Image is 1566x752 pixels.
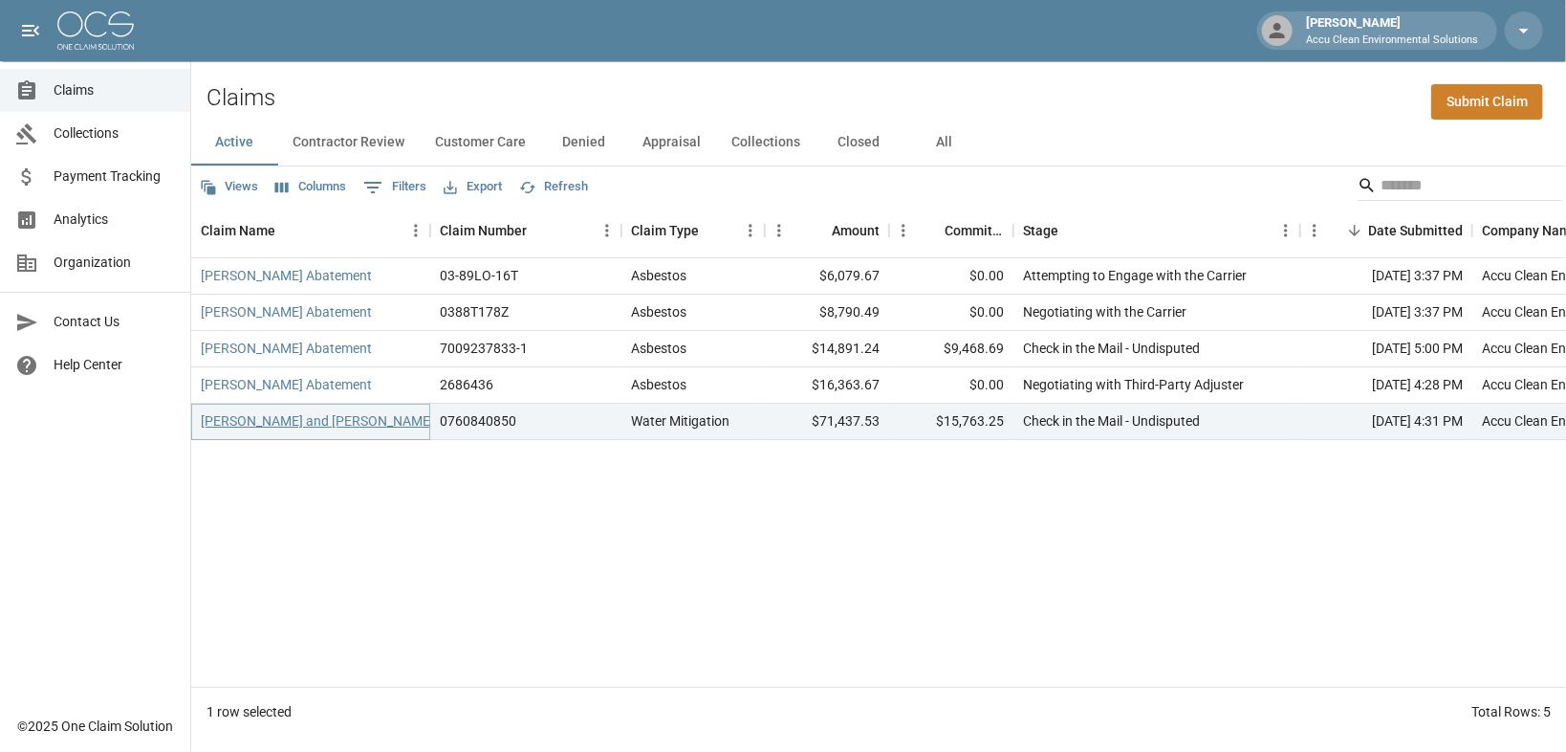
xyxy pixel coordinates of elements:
[765,404,889,440] div: $71,437.53
[201,375,372,394] a: [PERSON_NAME] Abatement
[1023,339,1200,358] div: Check in the Mail - Undisputed
[889,331,1013,367] div: $9,468.69
[440,302,509,321] div: 0388T178Z
[271,172,351,202] button: Select columns
[359,172,431,203] button: Show filters
[1368,204,1463,257] div: Date Submitted
[816,120,902,166] button: Closed
[1058,217,1085,244] button: Sort
[191,204,430,257] div: Claim Name
[440,204,527,257] div: Claim Number
[201,266,372,285] a: [PERSON_NAME] Abatement
[805,217,832,244] button: Sort
[765,258,889,295] div: $6,079.67
[201,302,372,321] a: [PERSON_NAME] Abatement
[1300,331,1472,367] div: [DATE] 5:00 PM
[54,312,175,332] span: Contact Us
[54,253,175,273] span: Organization
[631,302,686,321] div: Asbestos
[514,172,593,202] button: Refresh
[1298,13,1486,48] div: [PERSON_NAME]
[631,204,699,257] div: Claim Type
[889,367,1013,404] div: $0.00
[631,339,686,358] div: Asbestos
[631,411,729,431] div: Water Mitigation
[1431,84,1543,120] a: Submit Claim
[918,217,945,244] button: Sort
[945,204,1004,257] div: Committed Amount
[420,120,541,166] button: Customer Care
[1272,216,1300,245] button: Menu
[1023,266,1247,285] div: Attempting to Engage with the Carrier
[440,411,516,431] div: 0760840850
[440,266,518,285] div: 03-89LO-16T
[191,120,1566,166] div: dynamic tabs
[889,216,918,245] button: Menu
[54,355,175,375] span: Help Center
[1023,375,1244,394] div: Negotiating with Third-Party Adjuster
[57,11,134,50] img: ocs-logo-white-transparent.png
[1358,170,1562,205] div: Search
[621,204,765,257] div: Claim Type
[195,172,263,202] button: Views
[440,375,493,394] div: 2686436
[402,216,430,245] button: Menu
[699,217,726,244] button: Sort
[627,120,716,166] button: Appraisal
[1300,258,1472,295] div: [DATE] 3:37 PM
[440,339,528,358] div: 7009237833-1
[201,411,434,431] a: [PERSON_NAME] and [PERSON_NAME]
[631,375,686,394] div: Asbestos
[1341,217,1368,244] button: Sort
[54,166,175,187] span: Payment Tracking
[765,216,794,245] button: Menu
[430,204,621,257] div: Claim Number
[889,258,1013,295] div: $0.00
[1023,302,1186,321] div: Negotiating with the Carrier
[1471,702,1551,721] div: Total Rows: 5
[736,216,765,245] button: Menu
[54,123,175,144] span: Collections
[765,367,889,404] div: $16,363.67
[527,217,554,244] button: Sort
[201,339,372,358] a: [PERSON_NAME] Abatement
[191,120,277,166] button: Active
[1306,33,1478,49] p: Accu Clean Environmental Solutions
[832,204,880,257] div: Amount
[1300,404,1472,440] div: [DATE] 4:31 PM
[631,266,686,285] div: Asbestos
[593,216,621,245] button: Menu
[275,217,302,244] button: Sort
[889,295,1013,331] div: $0.00
[1300,216,1329,245] button: Menu
[1300,367,1472,404] div: [DATE] 4:28 PM
[1023,204,1058,257] div: Stage
[765,295,889,331] div: $8,790.49
[54,210,175,230] span: Analytics
[541,120,627,166] button: Denied
[716,120,816,166] button: Collections
[889,404,1013,440] div: $15,763.25
[277,120,420,166] button: Contractor Review
[11,11,50,50] button: open drawer
[207,84,275,112] h2: Claims
[902,120,988,166] button: All
[1300,204,1472,257] div: Date Submitted
[439,172,507,202] button: Export
[1013,204,1300,257] div: Stage
[1023,411,1200,431] div: Check in the Mail - Undisputed
[1300,295,1472,331] div: [DATE] 3:37 PM
[765,331,889,367] div: $14,891.24
[54,80,175,100] span: Claims
[889,204,1013,257] div: Committed Amount
[201,204,275,257] div: Claim Name
[765,204,889,257] div: Amount
[17,717,173,736] div: © 2025 One Claim Solution
[207,702,292,721] div: 1 row selected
